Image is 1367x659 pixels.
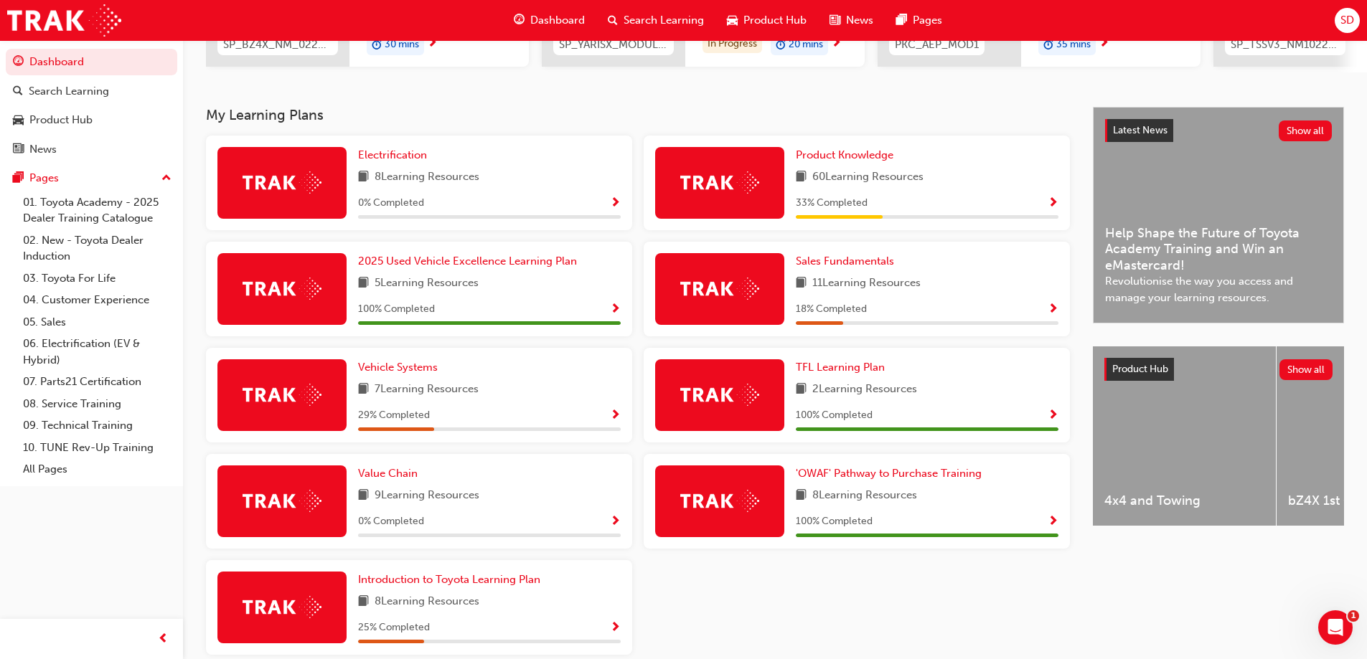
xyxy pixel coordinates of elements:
span: Show Progress [610,197,621,210]
a: 08. Service Training [17,393,177,415]
span: Show Progress [1048,197,1058,210]
a: 06. Electrification (EV & Hybrid) [17,333,177,371]
span: book-icon [796,487,807,505]
img: Trak [680,278,759,300]
a: Trak [7,4,121,37]
a: guage-iconDashboard [502,6,596,35]
span: PKC_AEP_MOD1 [895,37,979,53]
span: news-icon [830,11,840,29]
span: 1 [1348,610,1359,622]
button: Show Progress [1048,513,1058,531]
span: 11 Learning Resources [812,275,921,293]
button: Show Progress [610,619,621,637]
span: 'OWAF' Pathway to Purchase Training [796,467,982,480]
a: Introduction to Toyota Learning Plan [358,572,546,588]
img: Trak [243,278,321,300]
span: 18 % Completed [796,301,867,318]
a: Dashboard [6,49,177,75]
span: 100 % Completed [358,301,435,318]
span: 5 Learning Resources [375,275,479,293]
a: 05. Sales [17,311,177,333]
span: 8 Learning Resources [812,487,917,505]
button: Show all [1279,120,1333,141]
span: pages-icon [13,172,24,185]
a: Product HubShow all [1104,358,1333,381]
span: duration-icon [372,36,382,54]
span: Show Progress [1048,303,1058,316]
span: 35 mins [1056,37,1091,53]
span: book-icon [796,381,807,399]
img: Trak [680,490,759,512]
span: SP_BZ4X_NM_0224_EL01 [223,37,332,53]
span: Latest News [1113,124,1168,136]
span: Dashboard [530,12,585,29]
img: Trak [243,490,321,512]
span: 2 Learning Resources [812,381,917,399]
a: 10. TUNE Rev-Up Training [17,437,177,459]
a: 07. Parts21 Certification [17,371,177,393]
span: Pages [913,12,942,29]
span: next-icon [831,37,842,50]
span: Show Progress [610,303,621,316]
a: Latest NewsShow all [1105,119,1332,142]
span: 100 % Completed [796,407,873,424]
img: Trak [680,384,759,406]
span: book-icon [796,169,807,186]
span: 25 % Completed [358,620,430,636]
span: next-icon [1099,37,1109,50]
a: Product Hub [6,107,177,133]
a: All Pages [17,458,177,480]
span: 0 % Completed [358,195,424,212]
span: Revolutionise the way you access and manage your learning resources. [1105,273,1332,305]
span: Search Learning [624,12,704,29]
a: car-iconProduct Hub [715,6,818,35]
a: 01. Toyota Academy - 2025 Dealer Training Catalogue [17,191,177,229]
button: Show Progress [610,513,621,531]
span: SD [1340,12,1354,29]
span: 8 Learning Resources [375,169,479,186]
img: Trak [243,171,321,194]
span: book-icon [358,487,369,505]
button: Show Progress [610,194,621,212]
a: Vehicle Systems [358,359,443,376]
button: Show all [1279,359,1333,380]
span: Vehicle Systems [358,361,438,374]
span: car-icon [13,114,24,127]
span: 9 Learning Resources [375,487,479,505]
div: Product Hub [29,112,93,128]
span: Product Hub [743,12,807,29]
span: Introduction to Toyota Learning Plan [358,573,540,586]
span: Help Shape the Future of Toyota Academy Training and Win an eMastercard! [1105,225,1332,274]
span: Show Progress [610,622,621,635]
a: search-iconSearch Learning [596,6,715,35]
a: news-iconNews [818,6,885,35]
span: pages-icon [896,11,907,29]
button: SD [1335,8,1360,33]
span: car-icon [727,11,738,29]
a: Latest NewsShow allHelp Shape the Future of Toyota Academy Training and Win an eMastercard!Revolu... [1093,107,1344,323]
span: search-icon [13,85,23,98]
button: DashboardSearch LearningProduct HubNews [6,46,177,165]
span: 30 mins [385,37,419,53]
span: News [846,12,873,29]
button: Show Progress [610,407,621,425]
span: prev-icon [158,630,169,648]
span: Show Progress [1048,516,1058,528]
button: Show Progress [1048,300,1058,318]
a: 2025 Used Vehicle Excellence Learning Plan [358,253,583,270]
span: 60 Learning Resources [812,169,924,186]
img: Trak [243,596,321,618]
a: News [6,136,177,163]
span: search-icon [608,11,618,29]
span: Value Chain [358,467,418,480]
span: Show Progress [1048,409,1058,422]
a: TFL Learning Plan [796,359,891,376]
span: SP_TSSV3_NM1022_EL [1231,37,1340,53]
span: duration-icon [1043,36,1053,54]
span: duration-icon [776,36,786,54]
span: Electrification [358,148,427,161]
a: 09. Technical Training [17,414,177,437]
span: book-icon [358,169,369,186]
a: Sales Fundamentals [796,253,900,270]
a: Product Knowledge [796,147,899,163]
